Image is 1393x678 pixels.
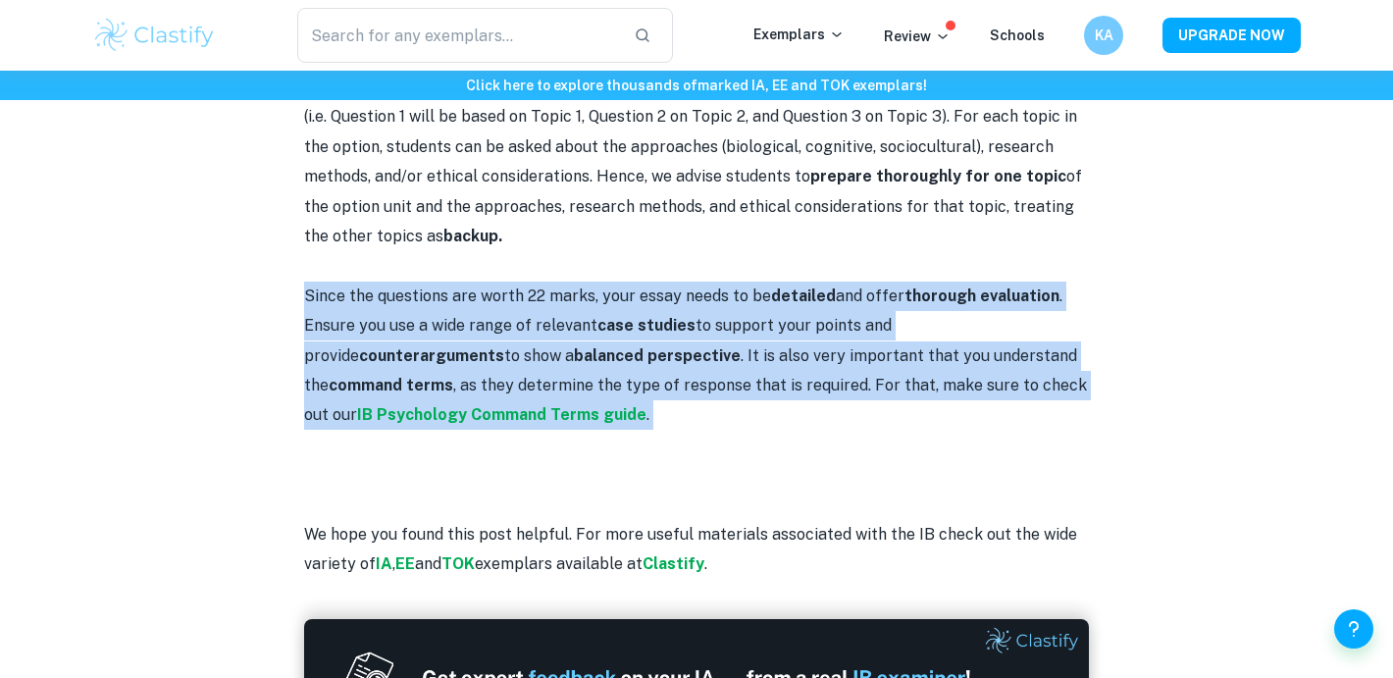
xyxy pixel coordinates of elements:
[395,554,415,573] a: EE
[1334,609,1373,649] button: Help and Feedback
[574,346,741,365] strong: balanced perspective
[329,376,453,394] strong: command terms
[359,346,504,365] strong: counterarguments
[1084,16,1123,55] button: KA
[357,405,646,424] a: IB Psychology Command Terms guide
[753,24,845,45] p: Exemplars
[304,73,1089,251] p: Each of the three questions within an option will be from the option unit (i.e. Question 1 will b...
[443,227,502,245] strong: backup.
[297,8,618,63] input: Search for any exemplars...
[92,16,217,55] img: Clastify logo
[304,282,1089,431] p: Since the questions are worth 22 marks, your essay needs to be and offer . Ensure you use a wide ...
[4,75,1389,96] h6: Click here to explore thousands of marked IA, EE and TOK exemplars !
[1162,18,1301,53] button: UPGRADE NOW
[643,554,704,573] a: Clastify
[810,167,1066,185] strong: prepare thoroughly for one topic
[884,26,951,47] p: Review
[376,554,392,573] a: IA
[441,554,475,573] a: TOK
[771,287,836,305] strong: detailed
[1093,25,1115,46] h6: KA
[597,316,696,335] strong: case studies
[904,287,1059,305] strong: thorough evaluation
[304,520,1089,580] p: We hope you found this post helpful. For more useful materials associated with the IB check out t...
[990,27,1045,43] a: Schools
